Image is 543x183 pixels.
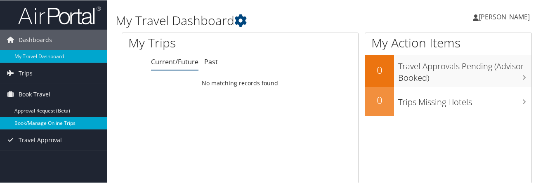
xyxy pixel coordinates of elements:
[398,56,531,83] h3: Travel Approvals Pending (Advisor Booked)
[204,57,218,66] a: Past
[122,75,358,90] td: No matching records found
[365,54,531,86] a: 0Travel Approvals Pending (Advisor Booked)
[365,93,394,107] h2: 0
[151,57,198,66] a: Current/Future
[19,29,52,50] span: Dashboards
[19,84,50,104] span: Book Travel
[128,34,253,51] h1: My Trips
[365,34,531,51] h1: My Action Items
[19,129,62,150] span: Travel Approval
[479,12,530,21] span: [PERSON_NAME]
[18,5,101,25] img: airportal-logo.png
[116,12,397,29] h1: My Travel Dashboard
[19,63,33,83] span: Trips
[365,87,531,115] a: 0Trips Missing Hotels
[365,63,394,77] h2: 0
[398,92,531,108] h3: Trips Missing Hotels
[473,4,538,29] a: [PERSON_NAME]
